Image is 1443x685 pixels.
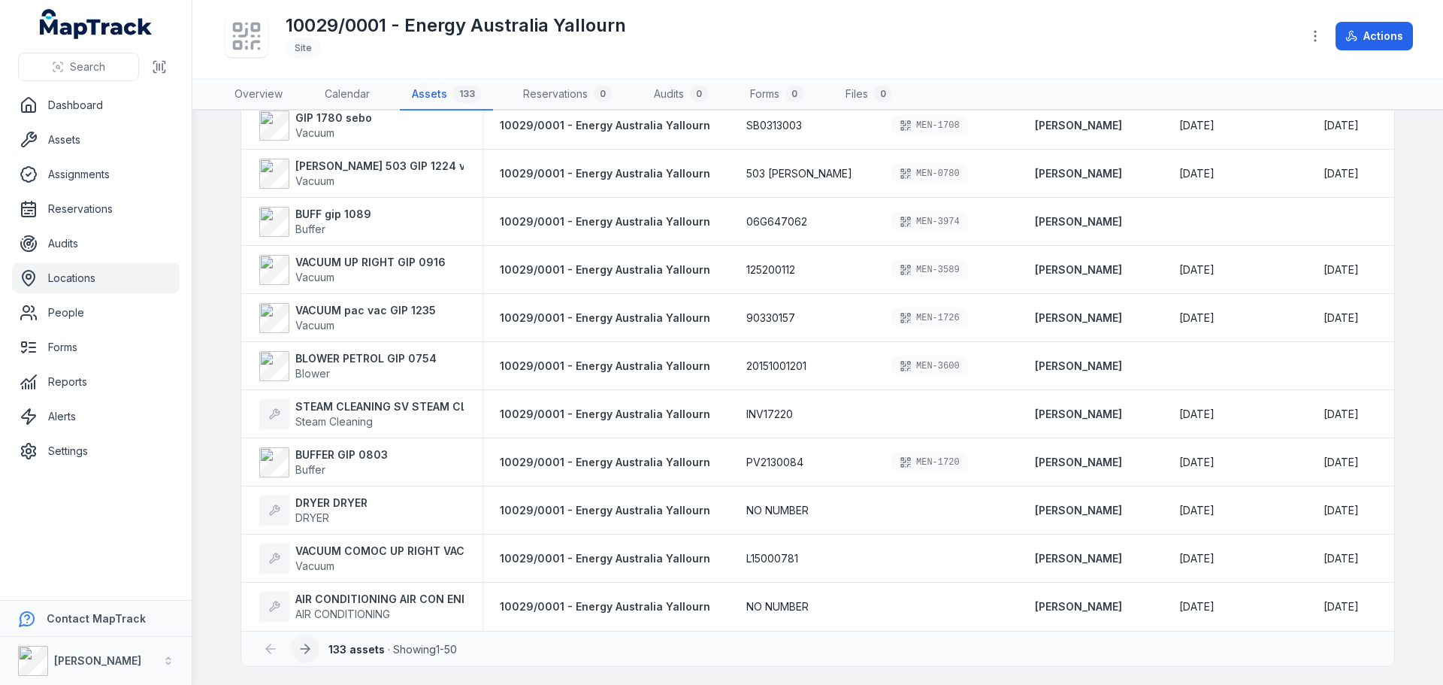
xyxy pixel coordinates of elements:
[295,511,329,524] span: DRYER
[1179,552,1215,565] span: [DATE]
[12,229,180,259] a: Audits
[1179,263,1215,276] span: [DATE]
[500,455,710,470] a: 10029/0001 - Energy Australia Yallourn
[295,415,373,428] span: Steam Cleaning
[1035,118,1122,133] strong: [PERSON_NAME]
[500,359,710,372] span: 10029/0001 - Energy Australia Yallourn
[891,163,969,184] div: MEN-0780
[746,551,798,566] span: L15000781
[295,271,334,283] span: Vacuum
[1324,262,1359,277] time: 1/23/2026, 10:00:00 AM
[1035,551,1122,566] a: [PERSON_NAME]
[500,119,710,132] span: 10029/0001 - Energy Australia Yallourn
[1324,407,1359,422] time: 7/22/2025, 10:00:00 AM
[453,85,481,103] div: 133
[1179,408,1215,420] span: [DATE]
[1179,455,1215,470] time: 1/24/2025, 11:00:00 AM
[500,504,710,517] span: 10029/0001 - Energy Australia Yallourn
[1179,311,1215,326] time: 7/25/2025, 11:00:00 AM
[295,159,532,174] strong: [PERSON_NAME] 503 GIP 1224 vac wet & dry
[328,643,385,656] strong: 133 assets
[785,85,803,103] div: 0
[295,544,464,559] strong: VACUUM COMOC UP RIGHT VAC
[874,85,892,103] div: 0
[295,319,334,332] span: Vacuum
[295,223,325,235] span: Buffer
[1324,311,1359,324] span: [DATE]
[70,59,105,74] span: Search
[47,612,146,625] strong: Contact MapTrack
[295,351,437,366] strong: BLOWER PETROL GIP 0754
[1324,118,1359,133] time: 1/23/2026, 10:00:00 AM
[500,551,710,566] a: 10029/0001 - Energy Australia Yallourn
[259,303,436,333] a: VACUUM pac vac GIP 1235Vacuum
[222,79,295,111] a: Overview
[1324,119,1359,132] span: [DATE]
[295,174,334,187] span: Vacuum
[746,359,806,374] span: 20151001201
[1324,552,1359,565] span: [DATE]
[18,53,139,81] button: Search
[295,303,436,318] strong: VACUUM pac vac GIP 1235
[500,118,710,133] a: 10029/0001 - Energy Australia Yallourn
[1324,600,1359,613] span: [DATE]
[500,599,710,614] a: 10029/0001 - Energy Australia Yallourn
[1324,551,1359,566] time: 7/29/2025, 10:00:00 AM
[1035,214,1122,229] a: [PERSON_NAME]
[1336,22,1413,50] button: Actions
[400,79,493,111] a: Assets133
[295,255,446,270] strong: VACUUM UP RIGHT GIP 0916
[1179,167,1215,180] span: [DATE]
[1324,456,1359,468] span: [DATE]
[295,608,390,620] span: AIR CONDITIONING
[1179,599,1215,614] time: 1/22/2025, 11:00:00 AM
[746,599,809,614] span: NO NUMBER
[12,298,180,328] a: People
[259,255,446,285] a: VACUUM UP RIGHT GIP 0916Vacuum
[1324,311,1359,326] time: 1/25/2026, 10:00:00 AM
[1035,503,1122,518] strong: [PERSON_NAME]
[313,79,382,111] a: Calendar
[1179,118,1215,133] time: 7/23/2025, 11:00:00 AM
[12,159,180,189] a: Assignments
[295,496,368,511] strong: DRYER DRYER
[594,85,612,103] div: 0
[500,359,710,374] a: 10029/0001 - Energy Australia Yallourn
[746,166,852,181] span: 503 [PERSON_NAME]
[12,194,180,224] a: Reservations
[746,503,809,518] span: NO NUMBER
[295,111,372,126] strong: GIP 1780 sebo
[1179,119,1215,132] span: [DATE]
[500,600,710,613] span: 10029/0001 - Energy Australia Yallourn
[746,118,802,133] span: SB0313003
[1324,455,1359,470] time: 1/24/2026, 10:00:00 AM
[1324,167,1359,180] span: [DATE]
[1179,600,1215,613] span: [DATE]
[1324,263,1359,276] span: [DATE]
[259,592,490,622] a: AIR CONDITIONING AIR CON ENERGYAIR CONDITIONING
[1179,503,1215,518] time: 1/22/2025, 11:00:00 AM
[1035,407,1122,422] a: [PERSON_NAME]
[511,79,624,111] a: Reservations0
[295,126,334,139] span: Vacuum
[1035,311,1122,326] a: [PERSON_NAME]
[500,408,710,420] span: 10029/0001 - Energy Australia Yallourn
[1035,359,1122,374] a: [PERSON_NAME]
[1324,504,1359,517] span: [DATE]
[1035,166,1122,181] a: [PERSON_NAME]
[54,654,141,667] strong: [PERSON_NAME]
[891,259,969,280] div: MEN-3589
[328,643,457,656] span: · Showing 1 - 50
[1035,599,1122,614] a: [PERSON_NAME]
[1035,455,1122,470] a: [PERSON_NAME]
[500,456,710,468] span: 10029/0001 - Energy Australia Yallourn
[891,308,969,329] div: MEN-1726
[295,399,501,414] strong: STEAM CLEANING SV STEAM CLEANER
[12,436,180,466] a: Settings
[12,367,180,397] a: Reports
[259,447,388,477] a: BUFFER GIP 0803Buffer
[1035,262,1122,277] a: [PERSON_NAME]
